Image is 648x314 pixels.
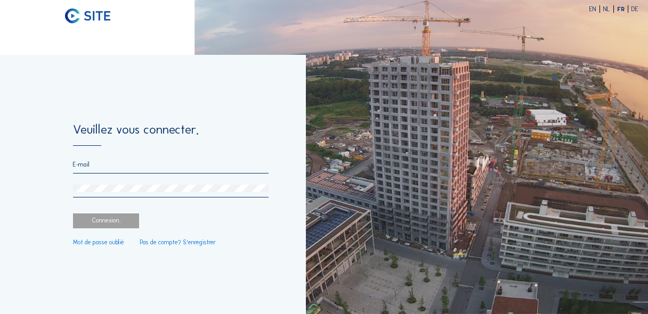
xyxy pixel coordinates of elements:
div: DE [631,6,638,13]
a: Mot de passe oublié [73,239,124,246]
div: EN [589,6,600,13]
div: Connexion. [73,213,139,228]
input: E-mail [73,161,269,168]
div: NL [603,6,613,13]
a: Pas de compte? S'enregistrer [140,239,216,246]
img: C-SITE logo [65,9,110,24]
div: FR [617,6,628,13]
div: Veuillez vous connecter. [73,123,269,146]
